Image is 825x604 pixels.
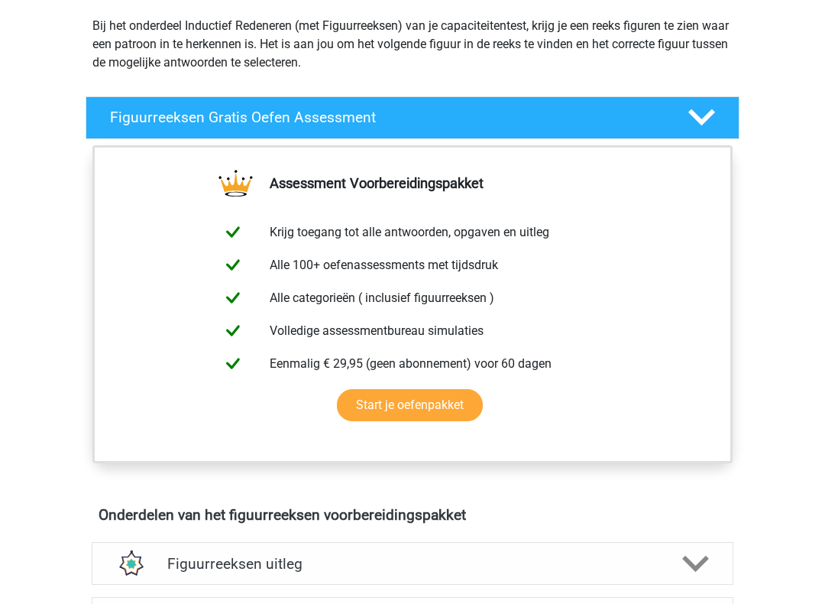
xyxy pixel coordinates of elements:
[79,97,746,140] a: Figuurreeksen Gratis Oefen Assessment
[167,556,658,573] h4: Figuurreeksen uitleg
[86,543,739,586] a: uitleg Figuurreeksen uitleg
[111,545,150,584] img: figuurreeksen uitleg
[92,18,733,73] p: Bij het onderdeel Inductief Redeneren (met Figuurreeksen) van je capaciteitentest, krijg je een r...
[99,507,726,524] h4: Onderdelen van het figuurreeksen voorbereidingspakket
[337,390,483,422] a: Start je oefenpakket
[110,109,663,127] h4: Figuurreeksen Gratis Oefen Assessment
